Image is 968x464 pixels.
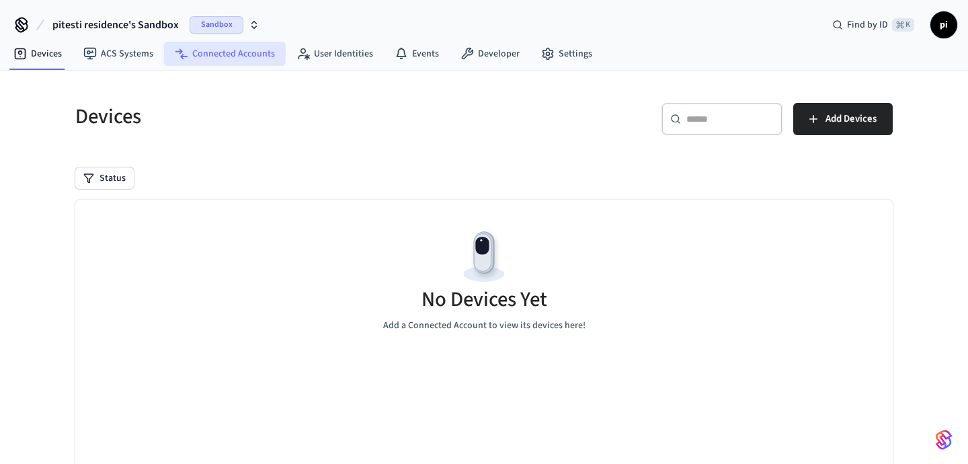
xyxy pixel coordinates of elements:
[847,18,888,32] span: Find by ID
[421,286,547,313] h5: No Devices Yet
[384,42,450,66] a: Events
[530,42,603,66] a: Settings
[75,103,476,130] h5: Devices
[821,13,925,37] div: Find by ID⌘ K
[190,16,243,34] span: Sandbox
[3,42,73,66] a: Devices
[286,42,384,66] a: User Identities
[932,13,956,37] span: pi
[73,42,164,66] a: ACS Systems
[450,42,530,66] a: Developer
[75,167,134,189] button: Status
[892,18,914,32] span: ⌘ K
[825,110,877,128] span: Add Devices
[930,11,957,38] button: pi
[936,429,952,451] img: SeamLogoGradient.69752ec5.svg
[454,227,514,287] img: Devices Empty State
[793,103,893,135] button: Add Devices
[383,319,586,333] p: Add a Connected Account to view its devices here!
[52,17,179,33] span: pitesti residence's Sandbox
[164,42,286,66] a: Connected Accounts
